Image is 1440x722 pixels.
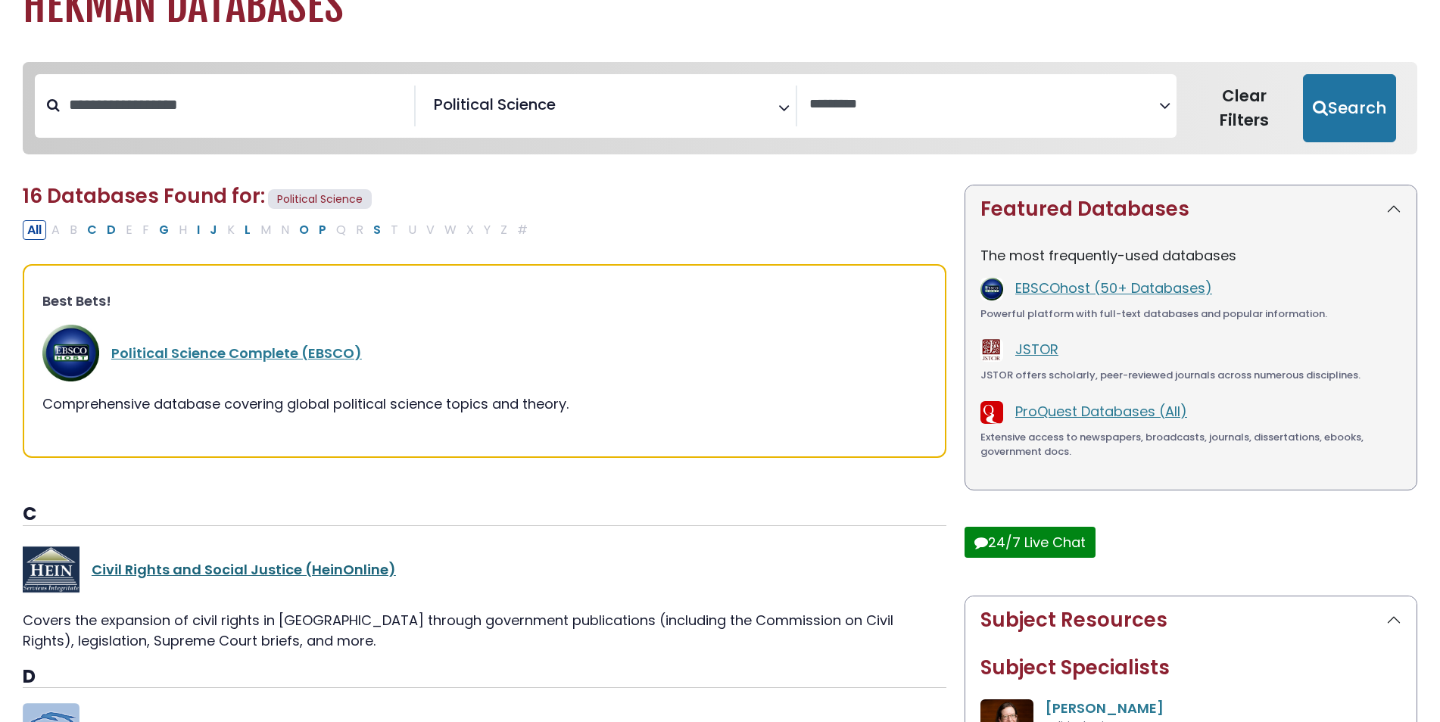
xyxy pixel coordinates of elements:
[154,220,173,240] button: Filter Results G
[980,307,1401,322] div: Powerful platform with full-text databases and popular information.
[1046,699,1164,717] a: [PERSON_NAME]
[23,182,265,210] span: 16 Databases Found for:
[23,666,946,689] h3: D
[42,394,927,414] div: Comprehensive database covering global political science topics and theory.
[965,185,1417,233] button: Featured Databases
[1015,402,1187,421] a: ProQuest Databases (All)
[809,97,1159,113] textarea: Search
[980,430,1401,459] div: Extensive access to newspapers, broadcasts, journals, dissertations, ebooks, government docs.
[1015,279,1212,297] a: EBSCOhost (50+ Databases)
[205,220,222,240] button: Filter Results J
[434,93,556,116] span: Political Science
[240,220,255,240] button: Filter Results L
[23,503,946,526] h3: C
[23,220,46,240] button: All
[23,62,1417,154] nav: Search filters
[60,92,414,117] input: Search database by title or keyword
[1186,74,1303,142] button: Clear Filters
[102,220,120,240] button: Filter Results D
[965,596,1417,644] button: Subject Resources
[23,610,946,651] p: Covers the expansion of civil rights in [GEOGRAPHIC_DATA] through government publications (includ...
[980,245,1401,266] p: The most frequently-used databases
[23,219,534,238] div: Alpha-list to filter by first letter of database name
[83,220,101,240] button: Filter Results C
[295,220,313,240] button: Filter Results O
[42,293,927,310] h3: Best Bets!
[314,220,331,240] button: Filter Results P
[1015,340,1058,359] a: JSTOR
[268,189,372,210] span: Political Science
[980,368,1401,383] div: JSTOR offers scholarly, peer-reviewed journals across numerous disciplines.
[965,527,1096,558] button: 24/7 Live Chat
[192,220,204,240] button: Filter Results I
[428,93,556,116] li: Political Science
[369,220,385,240] button: Filter Results S
[980,656,1401,680] h2: Subject Specialists
[92,560,396,579] a: Civil Rights and Social Justice (HeinOnline)
[111,344,362,363] a: Political Science Complete (EBSCO)
[559,101,569,117] textarea: Search
[1303,74,1396,142] button: Submit for Search Results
